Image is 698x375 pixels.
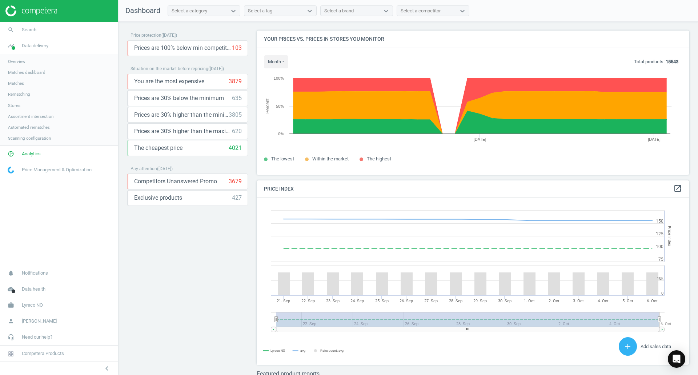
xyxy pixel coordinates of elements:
[4,266,18,280] i: notifications
[473,299,487,303] tspan: 29. Sep
[134,111,229,119] span: Prices are 30% higher than the minimum
[8,135,51,141] span: Scanning configuration
[598,299,609,303] tspan: 4. Oct
[208,66,224,71] span: ( [DATE] )
[22,270,48,276] span: Notifications
[634,59,678,65] p: Total products:
[4,23,18,37] i: search
[367,156,391,161] span: The highest
[449,299,462,303] tspan: 28. Sep
[8,59,25,64] span: Overview
[619,337,637,356] button: add
[125,6,160,15] span: Dashboard
[274,76,284,80] text: 100%
[134,127,232,135] span: Prices are 30% higher than the maximal
[658,257,663,262] text: 75
[229,144,242,152] div: 4021
[498,299,512,303] tspan: 30. Sep
[320,349,344,352] tspan: Pairs count: avg
[134,77,204,85] span: You are the most expensive
[277,299,290,303] tspan: 21. Sep
[22,318,57,324] span: [PERSON_NAME]
[375,299,389,303] tspan: 25. Sep
[656,219,663,224] text: 150
[229,177,242,185] div: 3679
[229,77,242,85] div: 3879
[131,66,208,71] span: Situation on the market before repricing
[312,156,349,161] span: Within the market
[276,104,284,108] text: 50%
[350,299,364,303] tspan: 24. Sep
[22,27,36,33] span: Search
[103,364,111,373] i: chevron_left
[623,342,632,351] i: add
[229,111,242,119] div: 3805
[98,364,116,373] button: chevron_left
[657,276,663,281] text: 10k
[324,8,354,14] div: Select a brand
[232,194,242,202] div: 427
[4,314,18,328] i: person
[8,69,45,75] span: Matches dashboard
[5,5,57,16] img: ajHJNr6hYgQAAAAASUVORK5CYII=
[4,298,18,312] i: work
[257,31,689,48] h4: Your prices vs. prices in stores you monitor
[134,194,182,202] span: Exclusive products
[131,33,161,38] span: Price protection
[22,167,92,173] span: Price Management & Optimization
[8,80,24,86] span: Matches
[549,299,559,303] tspan: 2. Oct
[8,113,53,119] span: Assortment intersection
[172,8,207,14] div: Select a category
[8,103,20,108] span: Stores
[8,124,50,130] span: Automated rematches
[424,299,438,303] tspan: 27. Sep
[264,55,288,68] button: month
[22,151,41,157] span: Analytics
[656,231,663,236] text: 125
[661,291,663,296] text: 0
[4,282,18,296] i: cloud_done
[270,349,285,352] tspan: Lyreco NO
[134,44,232,52] span: Prices are 100% below min competitor
[22,334,52,340] span: Need our help?
[622,299,633,303] tspan: 5. Oct
[656,244,663,249] text: 100
[4,39,18,53] i: timeline
[22,43,48,49] span: Data delivery
[22,302,43,308] span: Lyreco NO
[661,322,671,326] tspan: 6. Oct
[8,167,14,173] img: wGWNvw8QSZomAAAAABJRU5ErkJggg==
[257,180,689,198] h4: Price Index
[673,184,682,194] a: open_in_new
[248,8,272,14] div: Select a tag
[232,127,242,135] div: 620
[8,91,30,97] span: Rematching
[278,132,284,136] text: 0%
[22,286,45,292] span: Data health
[647,299,658,303] tspan: 6. Oct
[648,137,661,141] tspan: [DATE]
[300,349,305,352] tspan: avg
[524,299,535,303] tspan: 1. Oct
[161,33,177,38] span: ( [DATE] )
[667,226,672,246] tspan: Price Index
[134,144,182,152] span: The cheapest price
[666,59,678,64] b: 15543
[4,330,18,344] i: headset_mic
[131,166,157,171] span: Pay attention
[326,299,340,303] tspan: 23. Sep
[573,299,584,303] tspan: 3. Oct
[134,94,224,102] span: Prices are 30% below the minimum
[401,8,441,14] div: Select a competitor
[232,94,242,102] div: 635
[474,137,486,141] tspan: [DATE]
[232,44,242,52] div: 103
[4,147,18,161] i: pie_chart_outlined
[265,98,270,113] tspan: Percent
[271,156,294,161] span: The lowest
[157,166,173,171] span: ( [DATE] )
[641,344,671,349] span: Add sales data
[400,299,413,303] tspan: 26. Sep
